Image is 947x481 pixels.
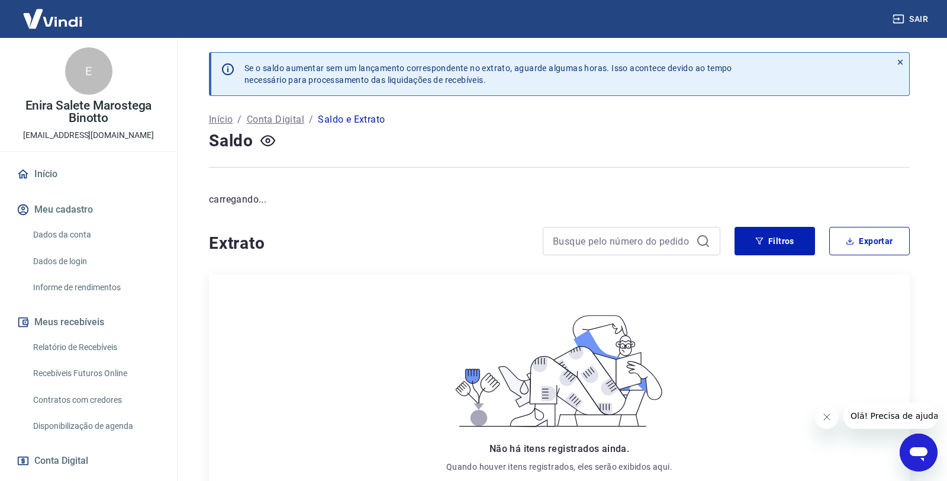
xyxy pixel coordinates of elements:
[14,1,91,37] img: Vindi
[28,223,163,247] a: Dados da conta
[14,197,163,223] button: Meu cadastro
[247,113,304,127] a: Conta Digital
[28,335,163,360] a: Relatório de Recebíveis
[815,405,839,429] iframe: Fechar mensagem
[318,113,385,127] p: Saldo e Extrato
[28,388,163,412] a: Contratos com credores
[237,113,241,127] p: /
[209,113,233,127] a: Início
[553,232,691,250] input: Busque pelo número do pedido
[28,249,163,274] a: Dados de login
[829,227,910,255] button: Exportar
[14,309,163,335] button: Meus recebíveis
[28,361,163,386] a: Recebíveis Futuros Online
[28,414,163,438] a: Disponibilização de agenda
[209,129,253,153] h4: Saldo
[900,434,938,472] iframe: Botão para abrir a janela de mensagens
[23,129,154,142] p: [EMAIL_ADDRESS][DOMAIN_NAME]
[735,227,815,255] button: Filtros
[244,62,732,86] p: Se o saldo aumentar sem um lançamento correspondente no extrato, aguarde algumas horas. Isso acon...
[489,443,629,454] span: Não há itens registrados ainda.
[28,275,163,300] a: Informe de rendimentos
[843,403,938,429] iframe: Mensagem da empresa
[14,161,163,187] a: Início
[446,461,672,473] p: Quando houver itens registrados, eles serão exibidos aqui.
[7,8,99,18] span: Olá! Precisa de ajuda?
[9,100,168,124] p: Enira Salete Marostega Binotto
[309,113,313,127] p: /
[209,193,910,207] p: carregando...
[65,47,112,95] div: E
[14,448,163,474] button: Conta Digital
[209,232,529,255] h4: Extrato
[890,8,933,30] button: Sair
